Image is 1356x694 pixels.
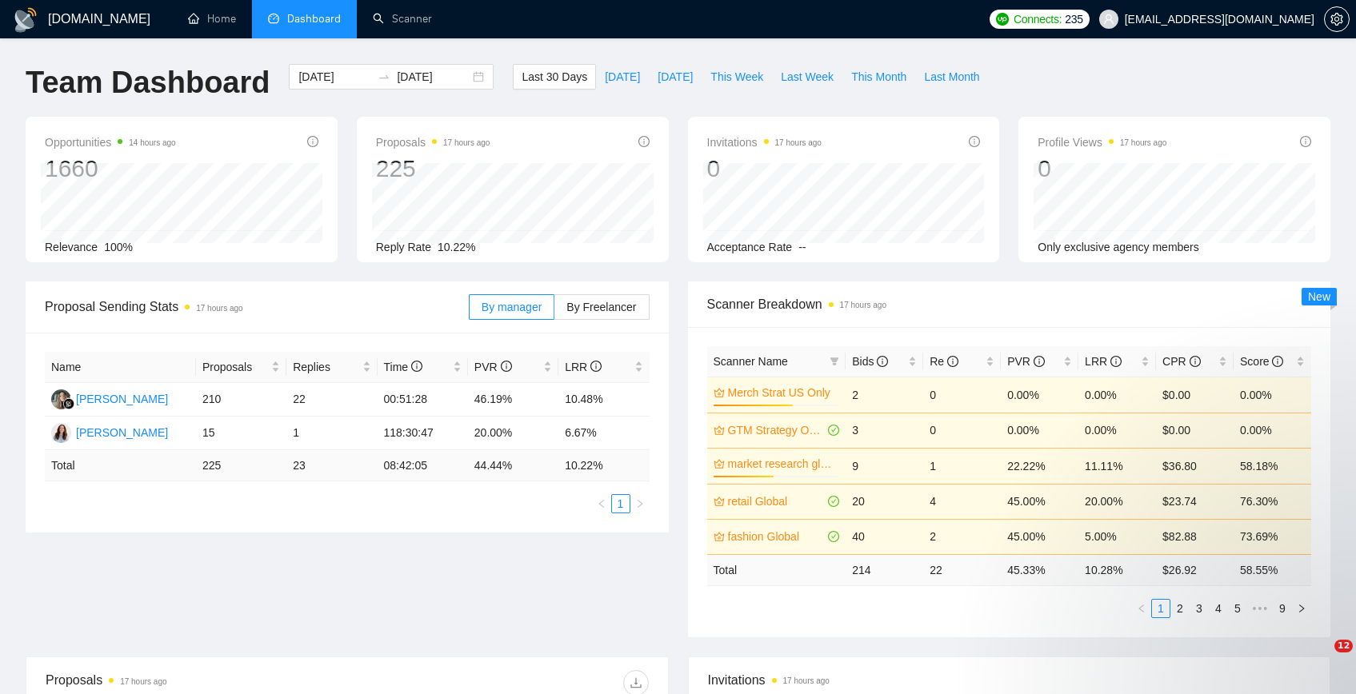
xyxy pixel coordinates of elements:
[566,301,636,313] span: By Freelancer
[104,241,133,253] span: 100%
[1324,13,1350,26] a: setting
[1156,377,1234,413] td: $0.00
[378,417,468,450] td: 118:30:47
[708,670,1311,690] span: Invitations
[828,496,839,507] span: check-circle
[930,355,958,368] span: Re
[45,133,176,152] span: Opportunities
[1110,356,1122,367] span: info-circle
[1078,484,1156,519] td: 20.00%
[1001,448,1078,484] td: 22.22%
[298,68,371,86] input: Start date
[923,448,1001,484] td: 1
[196,417,286,450] td: 15
[51,389,71,409] img: LK
[635,499,645,509] span: right
[1001,519,1078,554] td: 45.00%
[286,450,377,481] td: 23
[1078,448,1156,484] td: 11.11%
[1001,484,1078,519] td: 45.00%
[877,356,888,367] span: info-circle
[842,64,915,90] button: This Month
[1334,640,1353,652] span: 12
[923,519,1001,554] td: 2
[202,358,268,376] span: Proposals
[597,499,606,509] span: left
[378,70,390,83] span: to
[592,494,611,513] li: Previous Page
[51,425,168,438] a: JM[PERSON_NAME]
[384,361,422,373] span: Time
[196,352,286,383] th: Proposals
[196,383,286,417] td: 210
[702,64,772,90] button: This Week
[707,133,822,152] span: Invitations
[51,392,168,405] a: LK[PERSON_NAME]
[630,494,650,513] li: Next Page
[592,494,611,513] button: left
[397,68,470,86] input: End date
[196,304,242,313] time: 17 hours ago
[846,484,923,519] td: 20
[611,494,630,513] li: 1
[1065,10,1082,28] span: 235
[781,68,834,86] span: Last Week
[923,484,1001,519] td: 4
[376,241,431,253] span: Reply Rate
[1300,136,1311,147] span: info-circle
[558,383,649,417] td: 10.48%
[924,68,979,86] span: Last Month
[411,361,422,372] span: info-circle
[286,352,377,383] th: Replies
[1308,290,1330,303] span: New
[772,64,842,90] button: Last Week
[1234,519,1311,554] td: 73.69%
[923,377,1001,413] td: 0
[923,413,1001,448] td: 0
[612,495,630,513] a: 1
[26,64,270,102] h1: Team Dashboard
[443,138,490,147] time: 17 hours ago
[1014,10,1062,28] span: Connects:
[468,450,558,481] td: 44.44 %
[1156,413,1234,448] td: $0.00
[1007,355,1045,368] span: PVR
[830,357,839,366] span: filter
[1272,356,1283,367] span: info-circle
[1234,448,1311,484] td: 58.18%
[13,7,38,33] img: logo
[846,554,923,585] td: 214
[307,136,318,147] span: info-circle
[728,493,826,510] a: retail Global
[707,554,846,585] td: Total
[996,13,1009,26] img: upwork-logo.png
[707,154,822,184] div: 0
[558,450,649,481] td: 10.22 %
[1324,6,1350,32] button: setting
[658,68,693,86] span: [DATE]
[828,425,839,436] span: check-circle
[605,68,640,86] span: [DATE]
[1078,519,1156,554] td: 5.00%
[482,301,542,313] span: By manager
[714,355,788,368] span: Scanner Name
[846,377,923,413] td: 2
[969,136,980,147] span: info-circle
[376,133,490,152] span: Proposals
[775,138,822,147] time: 17 hours ago
[947,356,958,367] span: info-circle
[851,68,906,86] span: This Month
[1234,377,1311,413] td: 0.00%
[590,361,602,372] span: info-circle
[522,68,587,86] span: Last 30 Days
[63,398,74,409] img: gigradar-bm.png
[513,64,596,90] button: Last 30 Days
[1240,355,1283,368] span: Score
[1034,356,1045,367] span: info-circle
[728,421,826,439] a: GTM Strategy Only Global
[923,554,1001,585] td: 22
[1038,241,1199,253] span: Only exclusive agency members
[558,417,649,450] td: 6.67%
[1234,484,1311,519] td: 76.30%
[1156,519,1234,554] td: $82.88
